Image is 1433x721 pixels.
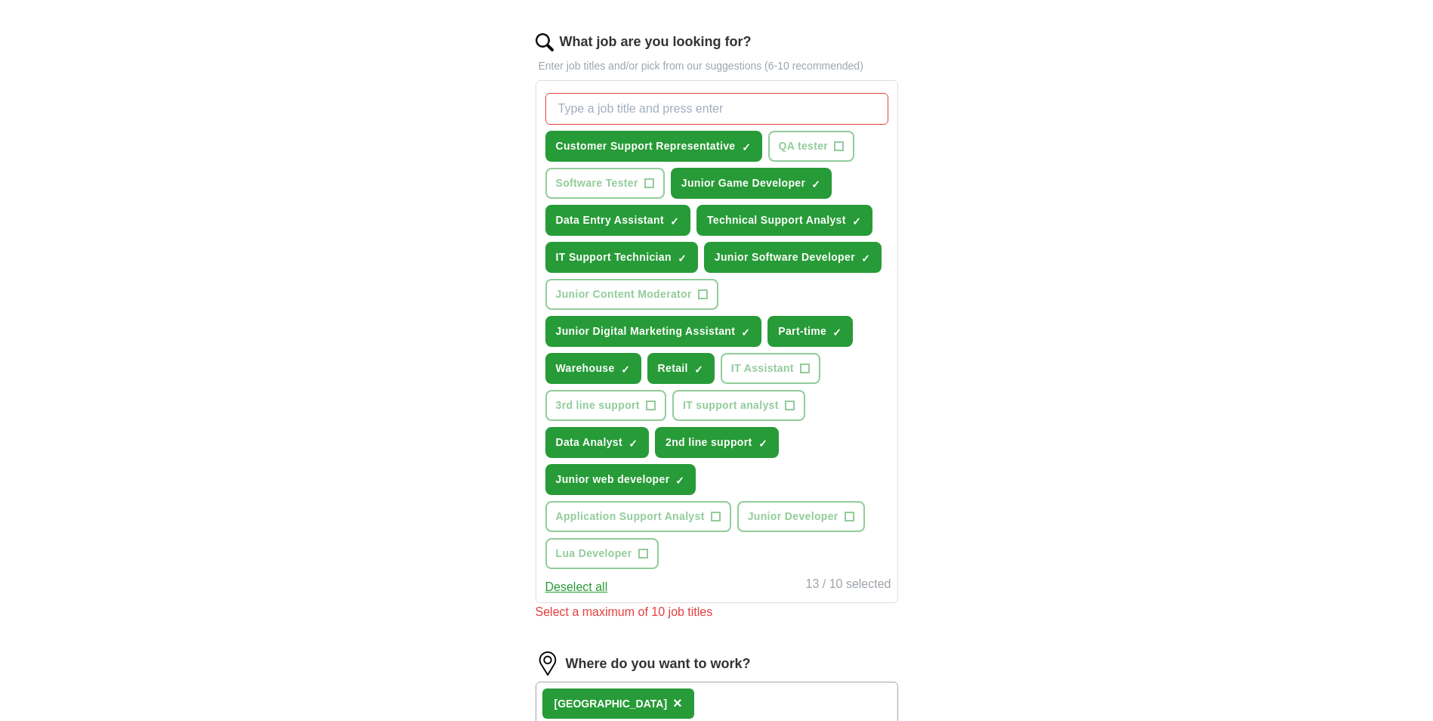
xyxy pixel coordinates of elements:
[721,353,820,384] button: IT Assistant
[545,279,718,310] button: Junior Content Moderator
[536,651,560,676] img: location.png
[560,32,752,52] label: What job are you looking for?
[545,168,665,199] button: Software Tester
[672,390,805,421] button: IT support analyst
[741,326,750,339] span: ✓
[545,205,690,236] button: Data Entry Assistant✓
[861,252,870,265] span: ✓
[536,33,554,51] img: search.png
[545,390,666,421] button: 3rd line support
[683,398,779,413] span: IT support analyst
[545,464,696,495] button: Junior web developer✓
[832,326,842,339] span: ✓
[556,546,632,562] span: Lua Developer
[545,427,650,458] button: Data Analyst✓
[566,654,751,674] label: Where do you want to work?
[673,695,682,711] span: ×
[707,212,846,228] span: Technical Support Analyst
[621,364,630,376] span: ✓
[678,252,687,265] span: ✓
[742,141,751,153] span: ✓
[556,435,623,450] span: Data Analyst
[670,215,679,227] span: ✓
[556,472,670,487] span: Junior web developer
[675,475,684,487] span: ✓
[545,578,608,596] button: Deselect all
[536,603,898,621] div: Select a maximum of 10 job titles
[737,501,865,532] button: Junior Developer
[545,316,762,347] button: Junior Digital Marketing Assistant✓
[694,364,703,376] span: ✓
[545,242,698,273] button: IT Support Technician✓
[556,323,736,339] span: Junior Digital Marketing Assistant
[545,501,731,532] button: Application Support Analyst
[715,249,855,265] span: Junior Software Developer
[556,509,705,525] span: Application Support Analyst
[556,138,736,154] span: Customer Support Representative
[778,323,826,339] span: Part-time
[536,58,898,74] p: Enter job titles and/or pick from our suggestions (6-10 recommended)
[696,205,872,236] button: Technical Support Analyst✓
[545,353,641,384] button: Warehouse✓
[731,360,794,376] span: IT Assistant
[768,131,855,162] button: QA tester
[806,575,891,596] div: 13 / 10 selected
[852,215,861,227] span: ✓
[748,509,838,525] span: Junior Developer
[545,131,762,162] button: Customer Support Representative✓
[556,398,640,413] span: 3rd line support
[556,175,638,191] span: Software Tester
[655,427,779,458] button: 2nd line support✓
[779,138,829,154] span: QA tester
[556,286,692,302] span: Junior Content Moderator
[545,93,888,125] input: Type a job title and press enter
[556,360,615,376] span: Warehouse
[556,249,672,265] span: IT Support Technician
[556,212,664,228] span: Data Entry Assistant
[628,438,638,450] span: ✓
[811,178,820,190] span: ✓
[554,696,668,712] div: [GEOGRAPHIC_DATA]
[673,692,682,715] button: ×
[704,242,882,273] button: Junior Software Developer✓
[647,353,715,384] button: Retail✓
[758,438,767,450] span: ✓
[658,360,688,376] span: Retail
[545,538,659,569] button: Lua Developer
[681,175,806,191] span: Junior Game Developer
[666,435,752,450] span: 2nd line support
[671,168,832,199] button: Junior Game Developer✓
[767,316,853,347] button: Part-time✓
